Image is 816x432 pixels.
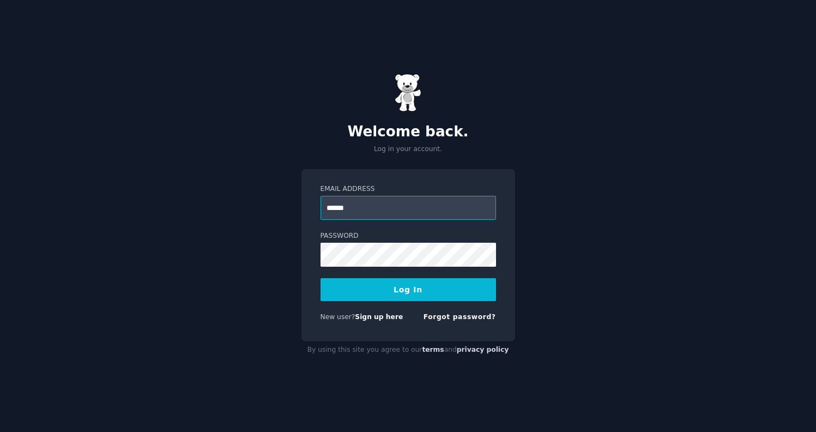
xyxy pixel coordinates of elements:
[424,313,496,321] a: Forgot password?
[355,313,403,321] a: Sign up here
[321,231,496,241] label: Password
[457,346,509,353] a: privacy policy
[321,278,496,301] button: Log In
[395,74,422,112] img: Gummy Bear
[301,341,515,359] div: By using this site you agree to our and
[301,123,515,141] h2: Welcome back.
[301,145,515,154] p: Log in your account.
[321,313,355,321] span: New user?
[422,346,444,353] a: terms
[321,184,496,194] label: Email Address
